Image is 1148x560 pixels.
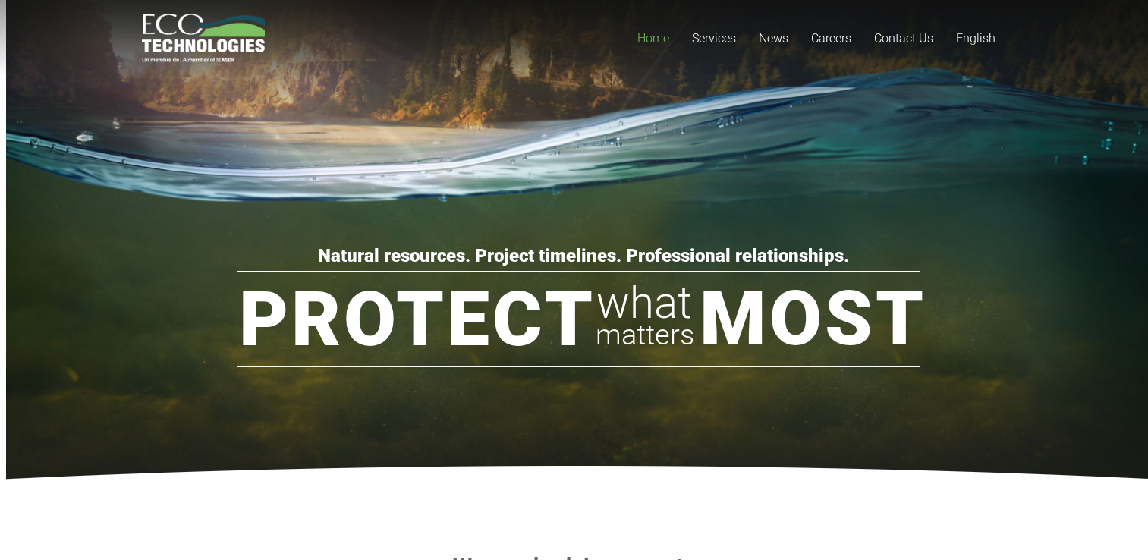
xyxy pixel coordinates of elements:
span: News [759,31,788,46]
span: Contact Us [874,31,933,46]
span: Careers [811,31,851,46]
rs-layer: Most [700,281,926,357]
a: logo_EcoTech_ASDR_RGB [142,14,266,63]
span: English [956,31,995,46]
rs-layer: Natural resources. Project timelines. Professional relationships. [318,247,849,264]
span: Services [692,31,736,46]
rs-layer: Protect [239,282,596,357]
span: Home [637,31,669,46]
rs-layer: matters [596,313,694,357]
rs-layer: what [596,281,692,325]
